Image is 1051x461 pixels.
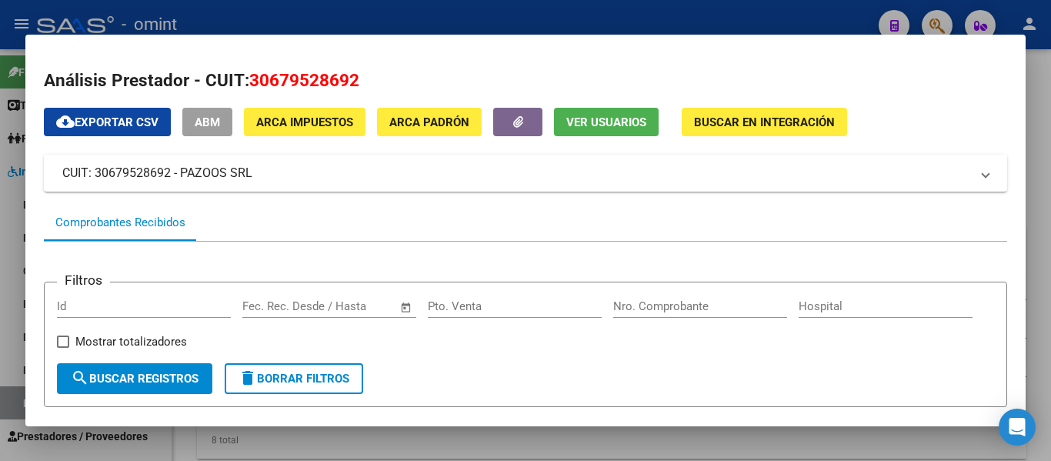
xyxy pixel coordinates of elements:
[999,409,1036,446] div: Open Intercom Messenger
[62,164,970,182] mat-panel-title: CUIT: 30679528692 - PAZOOS SRL
[57,363,212,394] button: Buscar Registros
[75,332,187,351] span: Mostrar totalizadores
[244,108,365,136] button: ARCA Impuestos
[44,108,171,136] button: Exportar CSV
[195,115,220,129] span: ABM
[398,299,415,316] button: Open calendar
[554,108,659,136] button: Ver Usuarios
[682,108,847,136] button: Buscar en Integración
[239,372,349,386] span: Borrar Filtros
[56,112,75,131] mat-icon: cloud_download
[56,115,158,129] span: Exportar CSV
[44,155,1007,192] mat-expansion-panel-header: CUIT: 30679528692 - PAZOOS SRL
[239,369,257,387] mat-icon: delete
[566,115,646,129] span: Ver Usuarios
[55,214,185,232] div: Comprobantes Recibidos
[306,299,381,313] input: End date
[57,270,110,290] h3: Filtros
[242,299,292,313] input: Start date
[44,68,1007,94] h2: Análisis Prestador - CUIT:
[182,108,232,136] button: ABM
[249,70,359,90] span: 30679528692
[389,115,469,129] span: ARCA Padrón
[694,115,835,129] span: Buscar en Integración
[225,363,363,394] button: Borrar Filtros
[377,108,482,136] button: ARCA Padrón
[71,372,199,386] span: Buscar Registros
[256,115,353,129] span: ARCA Impuestos
[71,369,89,387] mat-icon: search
